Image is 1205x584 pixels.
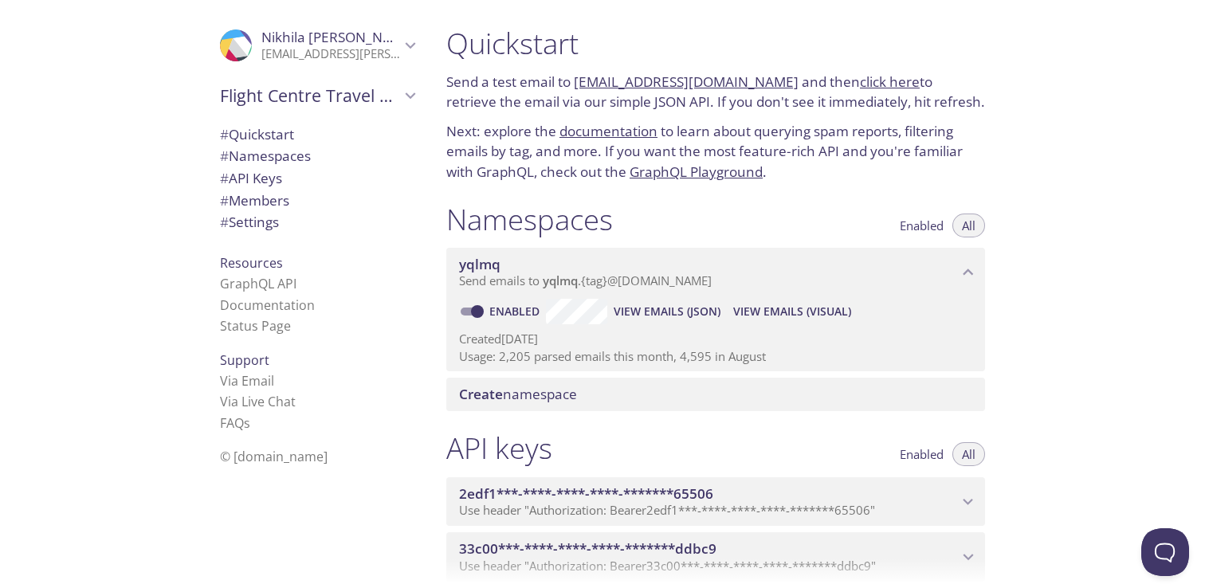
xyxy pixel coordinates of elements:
[220,414,250,432] a: FAQ
[574,73,799,91] a: [EMAIL_ADDRESS][DOMAIN_NAME]
[220,169,229,187] span: #
[220,351,269,369] span: Support
[952,442,985,466] button: All
[446,121,985,182] p: Next: explore the to learn about querying spam reports, filtering emails by tag, and more. If you...
[459,255,500,273] span: yqlmq
[220,191,229,210] span: #
[860,73,920,91] a: click here
[220,254,283,272] span: Resources
[207,19,427,72] div: Nikhila Kalva
[446,72,985,112] p: Send a test email to and then to retrieve the email via our simple JSON API. If you don't see it ...
[220,213,229,231] span: #
[614,302,720,321] span: View Emails (JSON)
[220,125,294,143] span: Quickstart
[487,304,546,319] a: Enabled
[207,167,427,190] div: API Keys
[607,299,727,324] button: View Emails (JSON)
[220,372,274,390] a: Via Email
[207,75,427,116] div: Flight Centre Travel Group - Digital Commerce
[220,191,289,210] span: Members
[220,448,328,465] span: © [DOMAIN_NAME]
[446,248,985,297] div: yqlmq namespace
[630,163,763,181] a: GraphQL Playground
[244,414,250,432] span: s
[459,348,972,365] p: Usage: 2,205 parsed emails this month, 4,595 in August
[220,84,400,107] span: Flight Centre Travel Group - Digital Commerce
[733,302,851,321] span: View Emails (Visual)
[220,125,229,143] span: #
[890,442,953,466] button: Enabled
[446,202,613,237] h1: Namespaces
[220,275,296,292] a: GraphQL API
[459,331,972,347] p: Created [DATE]
[952,214,985,237] button: All
[220,169,282,187] span: API Keys
[1141,528,1189,576] iframe: Help Scout Beacon - Open
[559,122,657,140] a: documentation
[890,214,953,237] button: Enabled
[446,430,552,466] h1: API keys
[220,393,296,410] a: Via Live Chat
[727,299,858,324] button: View Emails (Visual)
[207,123,427,146] div: Quickstart
[261,46,400,62] p: [EMAIL_ADDRESS][PERSON_NAME][DOMAIN_NAME]
[220,213,279,231] span: Settings
[207,211,427,233] div: Team Settings
[446,378,985,411] div: Create namespace
[459,385,503,403] span: Create
[207,145,427,167] div: Namespaces
[220,147,311,165] span: Namespaces
[220,147,229,165] span: #
[446,25,985,61] h1: Quickstart
[220,317,291,335] a: Status Page
[459,272,712,288] span: Send emails to . {tag} @[DOMAIN_NAME]
[459,385,577,403] span: namespace
[220,296,315,314] a: Documentation
[261,28,416,46] span: Nikhila [PERSON_NAME]
[543,272,578,288] span: yqlmq
[207,190,427,212] div: Members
